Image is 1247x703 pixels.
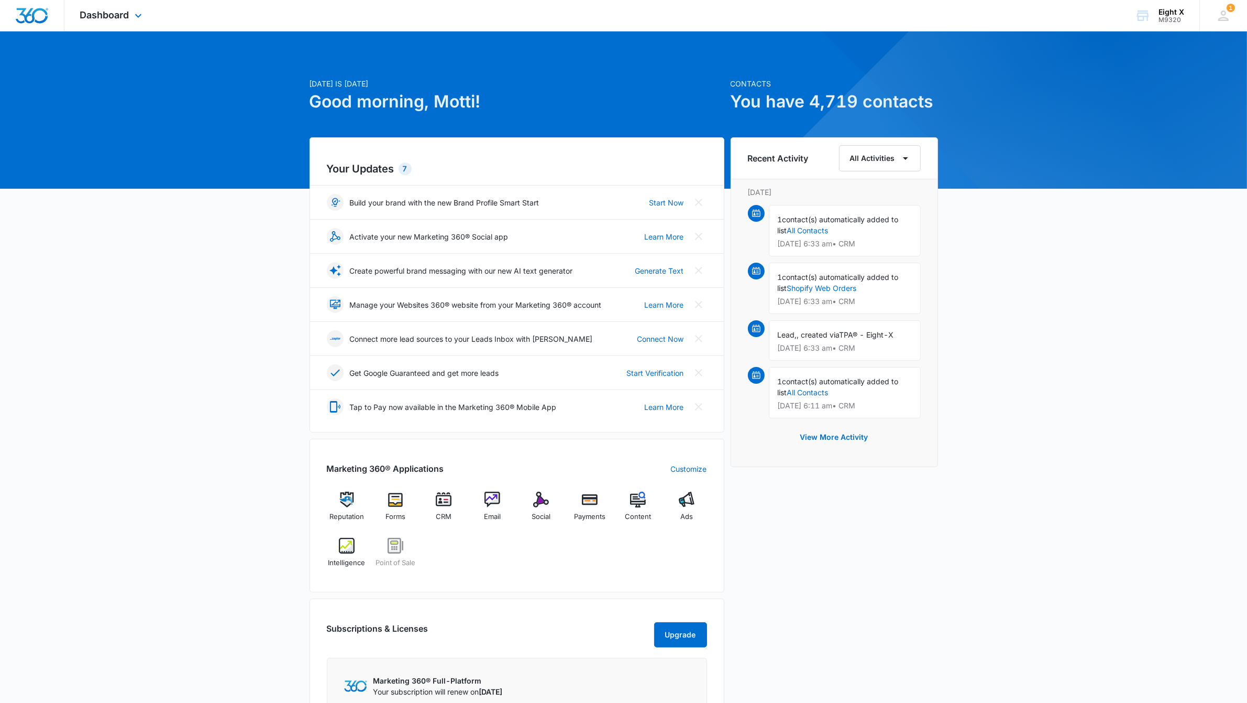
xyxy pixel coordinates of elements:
a: Forms [375,492,415,529]
p: Marketing 360® Full-Platform [373,675,503,686]
span: , created via [797,330,840,339]
a: Payments [569,492,610,529]
button: All Activities [839,145,921,171]
p: [DATE] [748,187,921,198]
p: Connect more lead sources to your Leads Inbox with [PERSON_NAME] [350,333,593,344]
a: Customize [671,463,707,474]
a: Point of Sale [375,538,415,576]
a: Content [618,492,658,529]
span: Dashboard [80,9,129,20]
h2: Marketing 360® Applications [327,462,444,475]
p: Build your brand with the new Brand Profile Smart Start [350,197,539,208]
span: Social [532,512,550,522]
a: All Contacts [787,388,829,397]
button: Close [690,262,707,279]
p: Tap to Pay now available in the Marketing 360® Mobile App [350,402,557,413]
a: Reputation [327,492,367,529]
span: Reputation [329,512,364,522]
p: Get Google Guaranteed and get more leads [350,367,499,378]
h1: You have 4,719 contacts [731,89,938,114]
span: Point of Sale [376,558,415,568]
span: contact(s) automatically added to list [778,215,899,235]
p: [DATE] 6:11 am • CRM [778,402,912,409]
a: Start Now [649,197,684,208]
span: contact(s) automatically added to list [778,377,899,397]
button: Close [690,296,707,313]
p: [DATE] 6:33 am • CRM [778,298,912,305]
span: [DATE] [479,687,503,696]
span: 1 [778,377,782,386]
button: Close [690,228,707,245]
p: Manage your Websites 360® website from your Marketing 360® account [350,299,602,310]
button: View More Activity [790,425,879,450]
p: Activate your new Marketing 360® Social app [350,231,509,242]
a: Generate Text [635,265,684,276]
p: [DATE] 6:33 am • CRM [778,240,912,247]
a: Ads [667,492,707,529]
h2: Your Updates [327,161,707,177]
div: 7 [399,163,412,175]
a: Learn More [645,402,684,413]
button: Close [690,194,707,211]
a: Email [472,492,513,529]
h2: Subscriptions & Licenses [327,622,428,643]
a: All Contacts [787,226,829,235]
span: Lead, [778,330,797,339]
span: Ads [680,512,693,522]
span: Intelligence [328,558,365,568]
span: 1 [778,215,782,224]
a: Learn More [645,299,684,310]
button: Close [690,398,707,415]
div: account name [1158,8,1184,16]
p: Contacts [731,78,938,89]
h6: Recent Activity [748,152,809,165]
p: [DATE] 6:33 am • CRM [778,344,912,352]
p: [DATE] is [DATE] [310,78,724,89]
button: Upgrade [654,622,707,647]
span: 1 [1227,4,1235,12]
button: Close [690,364,707,381]
a: Learn More [645,231,684,242]
div: account id [1158,16,1184,24]
a: Intelligence [327,538,367,576]
span: Forms [385,512,405,522]
span: CRM [436,512,451,522]
a: Social [521,492,561,529]
a: Shopify Web Orders [787,284,857,293]
a: Start Verification [627,367,684,378]
h1: Good morning, Motti! [310,89,724,114]
span: TPA® - Eight-X [840,330,894,339]
span: 1 [778,273,782,282]
a: CRM [424,492,464,529]
span: contact(s) automatically added to list [778,273,899,293]
p: Your subscription will renew on [373,686,503,697]
button: Close [690,330,707,347]
span: Content [625,512,651,522]
img: Marketing 360 Logo [344,680,367,691]
p: Create powerful brand messaging with our new AI text generator [350,265,573,276]
span: Email [484,512,501,522]
div: notifications count [1227,4,1235,12]
span: Payments [574,512,605,522]
a: Connect Now [637,333,684,344]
